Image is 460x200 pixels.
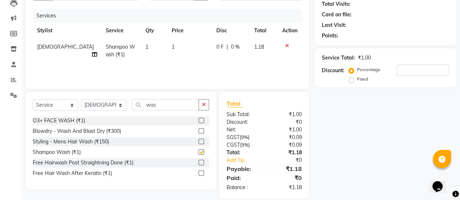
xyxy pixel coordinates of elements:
th: Total [250,23,278,39]
span: 9% [241,134,248,140]
input: Search or Scan [132,99,199,110]
div: Card on file: [322,11,352,19]
div: Last Visit: [322,21,346,29]
div: Service Total: [322,54,355,62]
div: ₹0 [264,174,307,182]
span: CGST [227,142,240,148]
span: 9% [241,142,248,148]
th: Service [101,23,141,39]
label: Percentage [357,66,380,73]
div: Free Hair Wash After Keratin (₹1) [33,170,112,177]
div: Total Visits: [322,0,351,8]
div: ₹1.00 [264,111,307,118]
div: ( ) [221,134,264,141]
span: 1.18 [254,44,264,50]
a: Add Tip [221,156,271,164]
div: Services [33,9,307,23]
th: Stylist [33,23,101,39]
label: Fixed [357,76,368,82]
div: ₹1.18 [264,149,307,156]
div: Blowdry - Wash And Blast Dry (₹300) [33,127,121,135]
span: Shampoo Wash (₹1) [106,44,135,58]
th: Action [278,23,302,39]
div: ₹1.00 [264,126,307,134]
span: [DEMOGRAPHIC_DATA] [37,44,94,50]
div: ₹0 [264,118,307,126]
span: Total [227,100,243,107]
span: 1 [145,44,148,50]
span: 0 F [216,43,224,51]
div: Free Hairwash Post Straightning Done (₹1) [33,159,133,167]
div: ₹1.18 [264,184,307,191]
div: ₹0 [271,156,307,164]
div: Balance : [221,184,264,191]
div: Paid: [221,174,264,182]
th: Price [167,23,212,39]
div: O3+ FACE WASH (₹1) [33,117,85,125]
span: | [227,43,228,51]
div: ₹0.09 [264,141,307,149]
th: Qty [141,23,167,39]
span: 0 % [231,43,240,51]
div: ( ) [221,141,264,149]
div: ₹1.00 [358,54,371,62]
div: Payable: [221,164,264,173]
div: Points: [322,32,338,40]
th: Disc [212,23,250,39]
span: SGST [227,134,240,140]
iframe: chat widget [429,171,453,193]
div: ₹0.09 [264,134,307,141]
div: Sub Total: [221,111,264,118]
div: Total: [221,149,264,156]
span: 1 [172,44,175,50]
div: ₹1.18 [264,164,307,173]
div: Discount: [322,67,344,74]
div: Styling - Mens Hair Wash (₹150) [33,138,109,146]
div: Discount: [221,118,264,126]
div: Net: [221,126,264,134]
div: Shampoo Wash (₹1) [33,148,81,156]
